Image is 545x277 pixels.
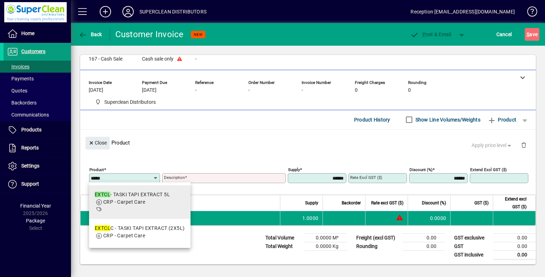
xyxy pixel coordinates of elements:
a: Quotes [4,85,71,97]
td: 0.0000 [408,211,450,225]
label: Show Line Volumes/Weights [414,116,480,123]
span: [DATE] [142,87,156,93]
span: Close [88,137,107,149]
span: 0 [355,87,358,93]
button: Product History [351,113,393,126]
div: Reception [EMAIL_ADDRESS][DOMAIN_NAME] [411,6,515,17]
span: Invoices [7,64,29,69]
span: - [195,56,197,62]
span: Back [78,32,102,37]
span: ave [527,29,538,40]
em: EXTCL [95,192,110,197]
button: Cancel [495,28,514,41]
button: Close [86,137,110,149]
button: Save [525,28,539,41]
td: 0.00 [493,242,536,250]
span: Rate excl GST ($) [371,199,403,207]
button: Profile [117,5,139,18]
mat-label: Supply [288,167,300,172]
button: Post & Email [407,28,455,41]
span: Communications [7,112,49,118]
span: 1.0000 [302,215,319,222]
div: - TASKI TAPI EXTRACT 5L [95,191,170,198]
td: GST inclusive [451,250,493,259]
em: EXTCL [95,225,110,231]
a: Settings [4,157,71,175]
td: GST exclusive [451,233,493,242]
span: ost & Email [410,32,451,37]
mat-label: Extend excl GST ($) [470,167,507,172]
span: [DATE] [89,87,103,93]
mat-label: Rate excl GST ($) [350,175,382,180]
span: 0 [408,87,411,93]
span: Supply [305,199,318,207]
span: Quotes [7,88,27,94]
span: Package [26,218,45,224]
span: CRP - Carpet Care [103,233,145,238]
div: C - TASKI TAPI EXTRACT (2X5L) [95,225,185,232]
a: Invoices [4,61,71,73]
div: Product [80,130,536,156]
span: - [248,87,250,93]
span: Product History [354,114,390,125]
a: Backorders [4,97,71,109]
td: 0.00 [402,242,445,250]
button: Back [77,28,104,41]
span: - [302,87,303,93]
span: 167 - Cash Sale [89,56,122,62]
td: Total Weight [262,242,304,250]
td: Freight (excl GST) [353,233,402,242]
a: Reports [4,139,71,157]
td: 0.0000 M³ [304,233,347,242]
span: Products [21,127,42,132]
a: Products [4,121,71,139]
span: Cash sale only [142,56,174,62]
mat-option: EXTCL - TASKI TAPI EXTRACT 5L [89,185,191,219]
mat-option: EXTCLC - TASKI TAPI EXTRACT (2X5L) [89,219,191,245]
span: Apply price level [472,142,513,149]
div: SUPERCLEAN DISTRIBUTORS [139,6,207,17]
span: Support [21,181,39,187]
app-page-header-button: Back [71,28,110,41]
span: - [195,87,197,93]
mat-label: Product [89,167,104,172]
td: 0.00 [402,233,445,242]
button: Delete [515,137,532,154]
button: Add [94,5,117,18]
span: Settings [21,163,39,169]
span: Reports [21,145,39,151]
span: Superclean Distributors [104,98,156,106]
app-page-header-button: Close [84,140,111,146]
span: Customers [21,49,45,54]
span: Superclean Distributors [92,98,159,107]
a: Knowledge Base [522,1,536,24]
span: NEW [194,32,203,37]
mat-label: Description [164,175,185,180]
td: 0.00 [493,250,536,259]
td: 0.0000 Kg [304,242,347,250]
span: P [423,32,426,37]
a: Home [4,25,71,43]
a: Communications [4,109,71,121]
td: 0.00 [493,233,536,242]
span: Financial Year [20,203,51,209]
a: Payments [4,73,71,85]
td: GST [451,242,493,250]
button: Apply price level [469,139,516,152]
span: Extend excl GST ($) [497,195,527,211]
app-page-header-button: Delete [515,142,532,148]
td: Rounding [353,242,402,250]
span: CRP - Carpet Care [103,199,145,205]
span: GST ($) [474,199,489,207]
a: Support [4,175,71,193]
td: Total Volume [262,233,304,242]
span: Backorder [342,199,361,207]
span: Cancel [496,29,512,40]
span: Payments [7,76,34,81]
span: Backorders [7,100,37,106]
mat-label: Discount (%) [409,167,433,172]
div: Customer Invoice [115,29,184,40]
span: Discount (%) [422,199,446,207]
span: S [527,32,529,37]
span: Home [21,30,34,36]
